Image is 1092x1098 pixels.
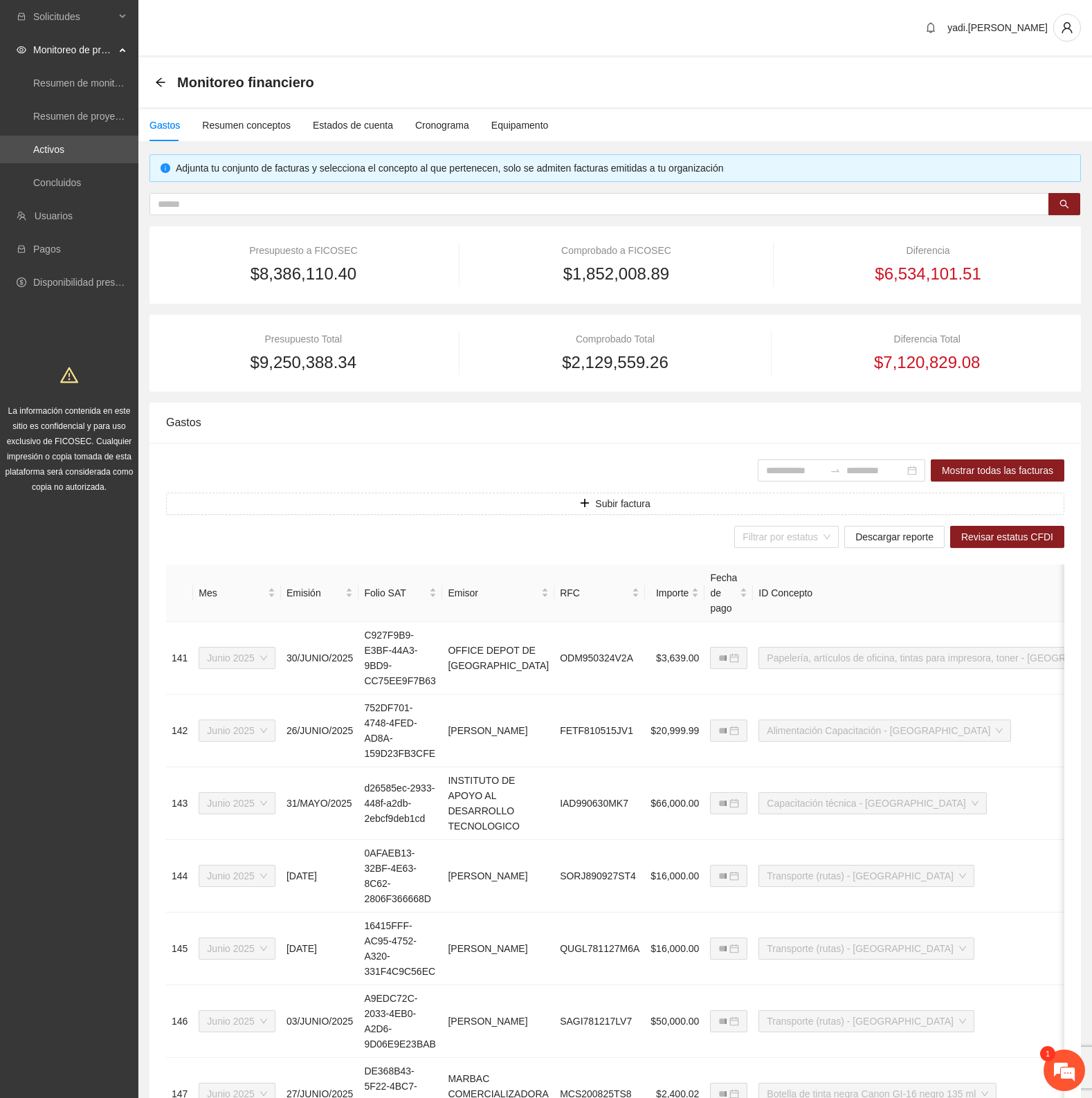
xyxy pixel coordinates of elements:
span: Junio 2025 [207,793,267,814]
span: Mes [199,585,265,601]
div: Gastos [149,118,180,133]
span: bell [920,22,941,33]
div: Diferencia [792,243,1064,258]
td: 0AFAEB13-32BF-4E63-8C62-2806F366668D [358,840,442,913]
td: 145 [166,913,193,985]
td: 26/JUNIO/2025 [281,695,359,767]
span: La información contenida en este sitio es confidencial y para uso exclusivo de FICOSEC. Cualquier... [6,406,134,492]
td: $16,000.00 [645,840,704,913]
span: $9,250,388.34 [251,349,356,376]
span: Emisión [286,585,343,601]
span: user [1054,21,1080,34]
div: Presupuesto a FICOSEC [166,243,441,258]
span: Solicitudes [33,3,115,30]
div: Presupuesto Total [166,331,441,347]
span: Junio 2025 [207,720,267,741]
td: IAD990630MK7 [554,767,645,840]
td: 146 [166,985,193,1058]
span: Subir factura [595,496,650,511]
a: Concluidos [33,177,81,188]
div: Gastos [166,403,1064,442]
td: 144 [166,840,193,913]
td: $50,000.00 [645,985,704,1058]
a: Activos [33,144,64,155]
td: [PERSON_NAME] [442,913,554,985]
span: Capacitación técnica - Chihuahua [767,793,978,814]
div: Diferencia Total [790,331,1064,347]
div: Estados de cuenta [313,118,393,133]
span: $2,129,559.26 [562,349,668,376]
th: Emisión [281,565,359,622]
span: Alimentación Capacitación - Chihuahua [767,720,1003,741]
td: [PERSON_NAME] [442,695,554,767]
a: Usuarios [35,210,73,221]
th: Folio SAT [358,565,442,622]
button: search [1048,193,1080,215]
button: Descargar reporte [844,526,945,548]
span: yadi.[PERSON_NAME] [947,22,1048,33]
td: FETF810515JV1 [554,695,645,767]
span: $1,852,008.89 [563,261,669,287]
span: Monitoreo financiero [177,71,314,93]
td: 16415FFF-AC95-4752-A320-331F4C9C56EC [358,913,442,985]
div: Resumen conceptos [202,118,291,133]
span: to [830,465,841,476]
span: Transporte (rutas) - Chihuahua [767,1011,966,1032]
td: d26585ec-2933-448f-a2db-2ebcf9deb1cd [358,767,442,840]
span: swap-right [830,465,841,476]
td: 143 [166,767,193,840]
span: Emisor [448,585,538,601]
td: A9EDC72C-2033-4EB0-A2D6-9D06E9E23BAB [358,985,442,1058]
div: Cronograma [415,118,469,133]
td: [PERSON_NAME] [442,840,554,913]
td: C927F9B9-E3BF-44A3-9BD9-CC75EE9F7B63 [358,622,442,695]
td: ODM950324V2A [554,622,645,695]
a: Disponibilidad presupuestal [33,277,152,288]
span: Junio 2025 [207,938,267,959]
td: 142 [166,695,193,767]
td: $3,639.00 [645,622,704,695]
td: 752DF701-4748-4FED-AD8A-159D23FB3CFE [358,695,442,767]
span: Junio 2025 [207,648,267,668]
td: OFFICE DEPOT DE [GEOGRAPHIC_DATA] [442,622,554,695]
td: QUGL781127M6A [554,913,645,985]
span: Monitoreo de proyectos [33,36,115,64]
span: RFC [560,585,629,601]
span: Folio SAT [364,585,426,601]
div: Back [155,77,166,89]
a: Resumen de proyectos aprobados [33,111,181,122]
button: plusSubir factura [166,493,1064,515]
th: Mes [193,565,281,622]
span: eye [17,45,26,55]
span: arrow-left [155,77,166,88]
span: search [1059,199,1069,210]
span: Transporte (rutas) - Parral [767,866,966,886]
button: Revisar estatus CFDI [950,526,1064,548]
button: user [1053,14,1081,42]
div: Equipamento [491,118,549,133]
td: SORJ890927ST4 [554,840,645,913]
span: Transporte (rutas) - Cuauhtémoc [767,938,966,959]
span: Junio 2025 [207,866,267,886]
div: Comprobado a FICOSEC [478,243,754,258]
td: 03/JUNIO/2025 [281,985,359,1058]
td: INSTITUTO DE APOYO AL DESARROLLO TECNOLOGICO [442,767,554,840]
td: $20,999.99 [645,695,704,767]
span: Mostrar todas las facturas [942,463,1053,478]
span: $8,386,110.40 [251,261,356,287]
td: 30/JUNIO/2025 [281,622,359,695]
a: Resumen de monitoreo [33,77,134,89]
span: plus [580,498,590,509]
span: $6,534,101.51 [875,261,981,287]
th: Fecha de pago [704,565,753,622]
th: RFC [554,565,645,622]
span: Importe [650,585,689,601]
td: $16,000.00 [645,913,704,985]
th: Importe [645,565,704,622]
div: Adjunta tu conjunto de facturas y selecciona el concepto al que pertenecen, solo se admiten factu... [176,161,1070,176]
td: SAGI781217LV7 [554,985,645,1058]
span: Descargar reporte [855,529,934,545]
td: [DATE] [281,913,359,985]
span: inbox [17,12,26,21]
td: 141 [166,622,193,695]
